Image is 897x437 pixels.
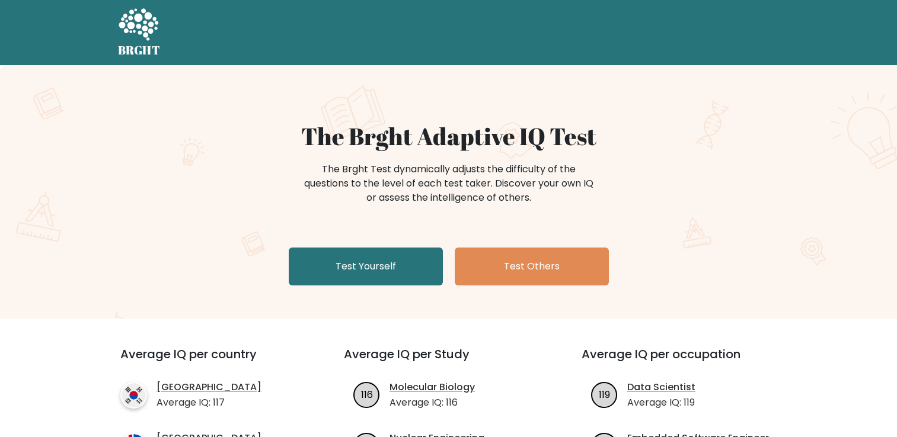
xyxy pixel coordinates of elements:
a: [GEOGRAPHIC_DATA] [157,380,261,394]
a: Test Yourself [289,248,443,285]
a: Molecular Biology [390,380,475,394]
h3: Average IQ per occupation [582,347,791,375]
div: The Brght Test dynamically adjusts the difficulty of the questions to the level of each test take... [301,162,597,205]
a: BRGHT [118,5,161,60]
h3: Average IQ per country [120,347,301,375]
a: Data Scientist [627,380,695,394]
p: Average IQ: 119 [627,396,695,410]
p: Average IQ: 116 [390,396,475,410]
a: Test Others [455,248,609,285]
h3: Average IQ per Study [344,347,553,375]
text: 119 [599,387,610,401]
p: Average IQ: 117 [157,396,261,410]
text: 116 [361,387,373,401]
img: country [120,382,147,409]
h5: BRGHT [118,43,161,57]
h1: The Brght Adaptive IQ Test [159,122,738,150]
